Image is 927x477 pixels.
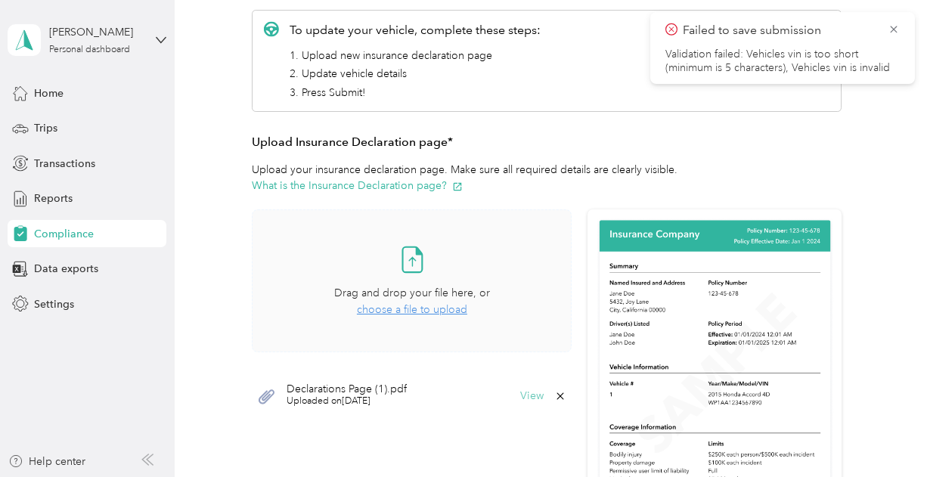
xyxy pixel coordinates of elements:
[34,120,57,136] span: Trips
[334,287,490,299] span: Drag and drop your file here, or
[290,85,541,101] li: 3. Press Submit!
[665,48,900,75] li: Validation failed: Vehicles vin is too short (minimum is 5 characters), Vehicles vin is invalid
[34,226,94,242] span: Compliance
[287,395,407,408] span: Uploaded on [DATE]
[253,210,571,352] span: Drag and drop your file here, orchoose a file to upload
[290,21,541,39] p: To update your vehicle, complete these steps:
[842,392,927,477] iframe: Everlance-gr Chat Button Frame
[357,303,467,316] span: choose a file to upload
[8,454,85,469] button: Help center
[252,133,842,152] h3: Upload Insurance Declaration page*
[290,66,541,82] li: 2. Update vehicle details
[290,48,541,63] li: 1. Upload new insurance declaration page
[287,384,407,395] span: Declarations Page (1).pdf
[34,296,74,312] span: Settings
[34,85,64,101] span: Home
[252,178,463,194] button: What is the Insurance Declaration page?
[520,391,544,401] button: View
[34,190,73,206] span: Reports
[683,21,876,40] p: Failed to save submission
[49,45,130,54] div: Personal dashboard
[34,261,98,277] span: Data exports
[34,156,95,172] span: Transactions
[252,162,842,194] p: Upload your insurance declaration page. Make sure all required details are clearly visible.
[49,24,144,40] div: [PERSON_NAME]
